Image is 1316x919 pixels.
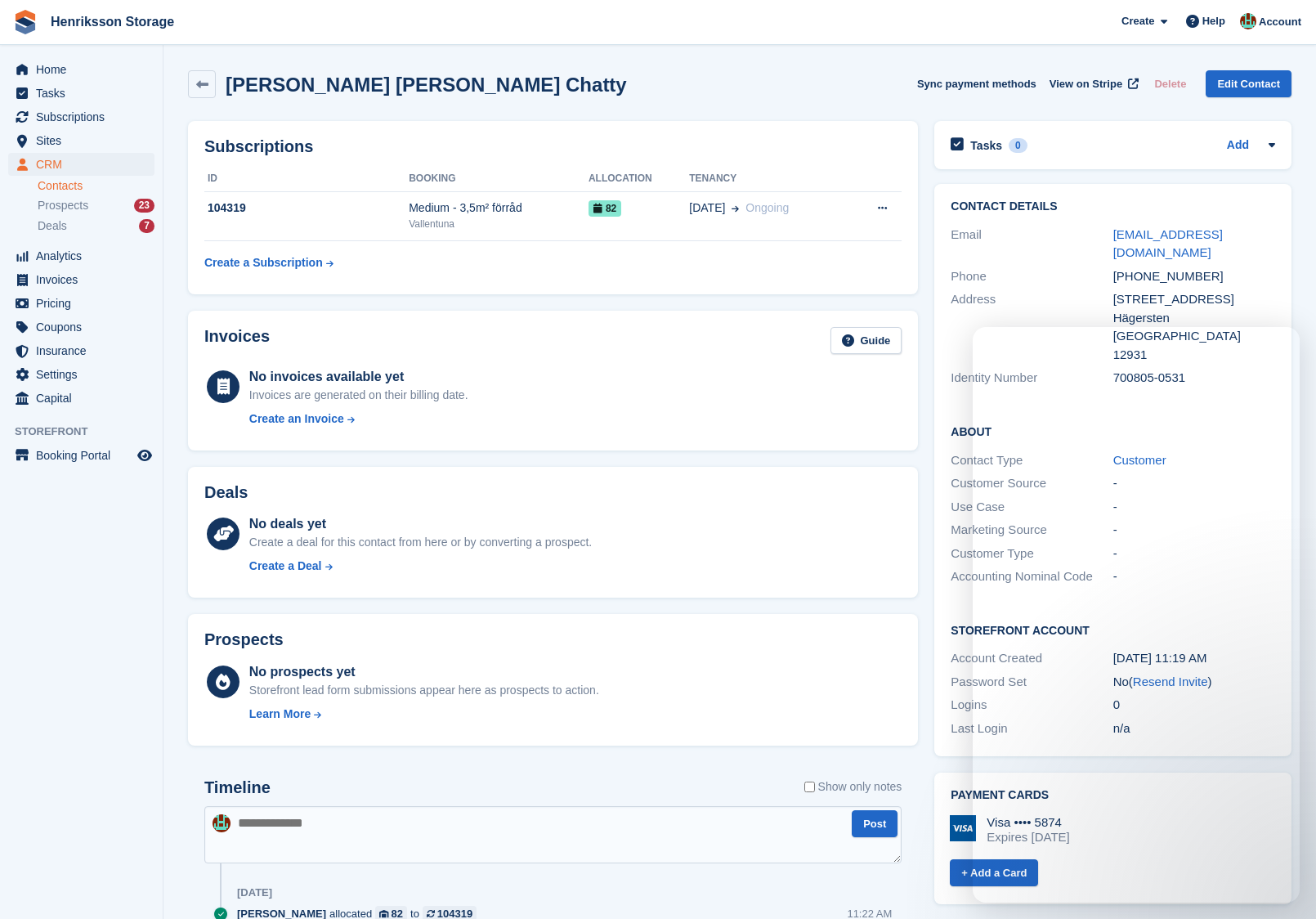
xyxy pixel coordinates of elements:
div: Account Created [951,649,1112,668]
div: No prospects yet [249,662,599,682]
input: Show only notes [804,778,815,796]
h2: About [951,423,1275,439]
div: Use Case [951,498,1112,517]
h2: Tasks [970,138,1002,153]
span: CRM [36,153,134,176]
th: Tenancy [689,166,848,192]
a: Deals 7 [38,217,154,235]
h2: Deals [204,483,248,502]
div: Contact Type [951,451,1112,470]
span: Home [36,58,134,81]
a: Create a Subscription [204,248,333,278]
a: Guide [830,327,902,354]
span: Tasks [36,82,134,105]
div: Hägersten [1113,309,1275,328]
div: Password Set [951,673,1112,692]
a: View on Stripe [1043,70,1142,97]
div: [PHONE_NUMBER] [1113,267,1275,286]
a: Add [1227,137,1249,155]
span: Invoices [36,268,134,291]
h2: Invoices [204,327,270,354]
a: Learn More [249,706,599,723]
div: Customer Type [951,545,1112,563]
div: 7 [139,219,154,233]
span: Account [1259,14,1301,30]
span: Deals [38,218,67,234]
h2: Contact Details [951,200,1275,213]
div: Storefront lead form submissions appear here as prospects to action. [249,682,599,699]
a: + Add a Card [950,859,1038,886]
span: Insurance [36,339,134,362]
div: [STREET_ADDRESS] [1113,290,1275,309]
div: Phone [951,267,1112,286]
a: menu [8,153,154,176]
div: No invoices available yet [249,367,468,387]
span: Ongoing [745,201,789,214]
span: Capital [36,387,134,410]
a: Preview store [135,446,154,465]
div: 0 [1009,138,1027,153]
div: Vallentuna [409,217,589,231]
th: Allocation [589,166,689,192]
a: [EMAIL_ADDRESS][DOMAIN_NAME] [1113,227,1223,260]
a: menu [8,363,154,386]
span: Sites [36,129,134,152]
div: [DATE] [237,886,272,899]
h2: [PERSON_NAME] [PERSON_NAME] Chatty [226,74,627,96]
a: Create a Deal [249,558,592,575]
div: Accounting Nominal Code [951,567,1112,586]
a: Create an Invoice [249,410,468,428]
div: Learn More [249,706,311,723]
div: Invoices are generated on their billing date. [249,387,468,404]
a: menu [8,58,154,81]
a: menu [8,82,154,105]
span: Subscriptions [36,105,134,128]
a: Prospects 23 [38,197,154,214]
a: Henriksson Storage [44,8,181,35]
div: Create a Deal [249,558,322,575]
div: Last Login [951,720,1112,738]
img: Visa Logo [950,815,976,841]
div: Create a Subscription [204,254,323,271]
span: Pricing [36,292,134,315]
a: menu [8,105,154,128]
div: Create an Invoice [249,410,344,428]
div: Address [951,290,1112,364]
div: 104319 [204,199,409,217]
div: Create a deal for this contact from here or by converting a prospect. [249,534,592,551]
img: Isak Martinelle [213,814,231,832]
div: 23 [134,199,154,213]
button: Sync payment methods [917,70,1036,97]
div: Logins [951,696,1112,715]
a: Contacts [38,178,154,194]
h2: Prospects [204,630,284,649]
div: Email [951,226,1112,262]
a: Edit Contact [1206,70,1291,97]
a: menu [8,244,154,267]
a: menu [8,316,154,338]
label: Show only notes [804,778,902,796]
h2: Subscriptions [204,137,902,156]
span: Help [1202,13,1225,29]
div: Identity Number [951,369,1112,388]
img: stora-icon-8386f47178a22dfd0bd8f6a31ec36ba5ce8667c1dd55bd0f319d3a0aa187defe.svg [13,10,38,34]
a: menu [8,339,154,362]
div: No deals yet [249,514,592,534]
a: menu [8,129,154,152]
span: View on Stripe [1050,76,1122,92]
th: Booking [409,166,589,192]
a: menu [8,268,154,291]
a: menu [8,444,154,467]
span: Settings [36,363,134,386]
span: Create [1121,13,1154,29]
button: Delete [1148,70,1193,97]
th: ID [204,166,409,192]
iframe: Intercom live chat [973,327,1300,903]
div: Customer Source [951,474,1112,493]
h2: Timeline [204,778,271,797]
a: menu [8,387,154,410]
h2: Payment cards [951,789,1275,802]
span: Storefront [15,424,163,440]
button: Post [852,810,897,837]
div: Marketing Source [951,521,1112,540]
